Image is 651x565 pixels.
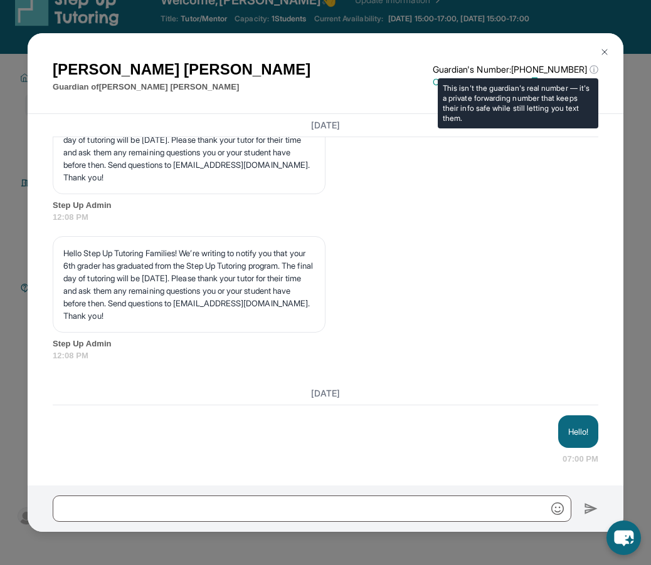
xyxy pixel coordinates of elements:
span: 07:00 PM [563,453,598,465]
img: Copy Icon [528,76,539,88]
p: Hello Step Up Tutoring Families! We’re writing to notify you that your 6th grader has graduated f... [63,108,315,184]
p: Hello Step Up Tutoring Families! We’re writing to notify you that your 6th grader has graduated f... [63,247,315,322]
span: ⓘ [590,63,598,76]
span: 12:08 PM [53,350,598,362]
span: Step Up Admin [53,199,598,212]
span: Step Up Admin [53,338,598,350]
h3: [DATE] [53,387,598,400]
h3: [DATE] [53,119,598,132]
span: 12:08 PM [53,211,598,224]
h1: [PERSON_NAME] [PERSON_NAME] [53,58,310,81]
p: Copy Meeting Invitation [433,76,598,88]
img: Close Icon [600,47,610,57]
p: Guardian of [PERSON_NAME] [PERSON_NAME] [53,81,310,93]
p: Hello! [568,425,588,438]
img: Send icon [584,501,598,516]
div: This isn't the guardian's real number — it's a private forwarding number that keeps their info sa... [438,78,598,128]
p: Guardian's Number: [PHONE_NUMBER] [433,63,598,76]
img: Emoji [551,502,564,515]
button: chat-button [606,521,641,555]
